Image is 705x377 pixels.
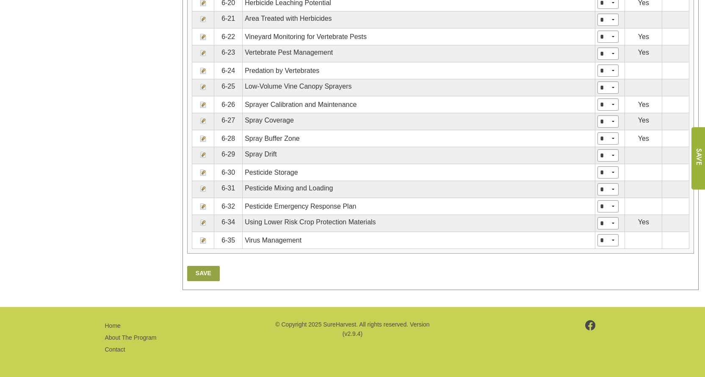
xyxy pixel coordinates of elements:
[625,45,662,62] td: Yes
[274,320,431,339] p: © Copyright 2025 SureHarvest. All rights reserved. Version (v2.9.4)
[214,113,243,130] td: 6-27
[243,28,595,45] td: Vineyard Monitoring for Vertebrate Pests
[243,130,595,147] td: Spray Buffer Zone
[243,147,595,164] td: Spray Drift
[214,147,243,164] td: 6-29
[214,215,243,232] td: 6-34
[625,96,662,113] td: Yes
[243,198,595,215] td: Pesticide Emergency Response Plan
[243,215,595,232] td: Using Lower Risk Crop Protection Materials
[625,28,662,45] td: Yes
[243,181,595,198] td: Pesticide Mixing and Loading
[214,198,243,215] td: 6-32
[214,28,243,45] td: 6-22
[243,113,595,130] td: Spray Coverage
[243,62,595,79] td: Predation by Vertebrates
[625,215,662,232] td: Yes
[214,181,243,198] td: 6-31
[214,164,243,181] td: 6-30
[105,334,157,341] a: About The Program
[214,232,243,249] td: 6-35
[105,346,125,353] a: Contact
[214,79,243,96] td: 6-25
[214,45,243,62] td: 6-23
[691,127,705,190] input: Submit
[105,322,121,329] a: Home
[243,79,595,96] td: Low-Volume Vine Canopy Sprayers
[243,11,595,28] td: Area Treated with Herbicides
[243,96,595,113] td: Sprayer Calibration and Maintenance
[625,130,662,147] td: Yes
[243,164,595,181] td: Pesticide Storage
[585,320,596,330] img: footer-facebook.png
[625,113,662,130] td: Yes
[214,96,243,113] td: 6-26
[214,62,243,79] td: 6-24
[243,232,595,249] td: Virus Management
[243,45,595,62] td: Vertebrate Pest Management
[214,130,243,147] td: 6-28
[214,11,243,28] td: 6-21
[187,266,219,281] a: Save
